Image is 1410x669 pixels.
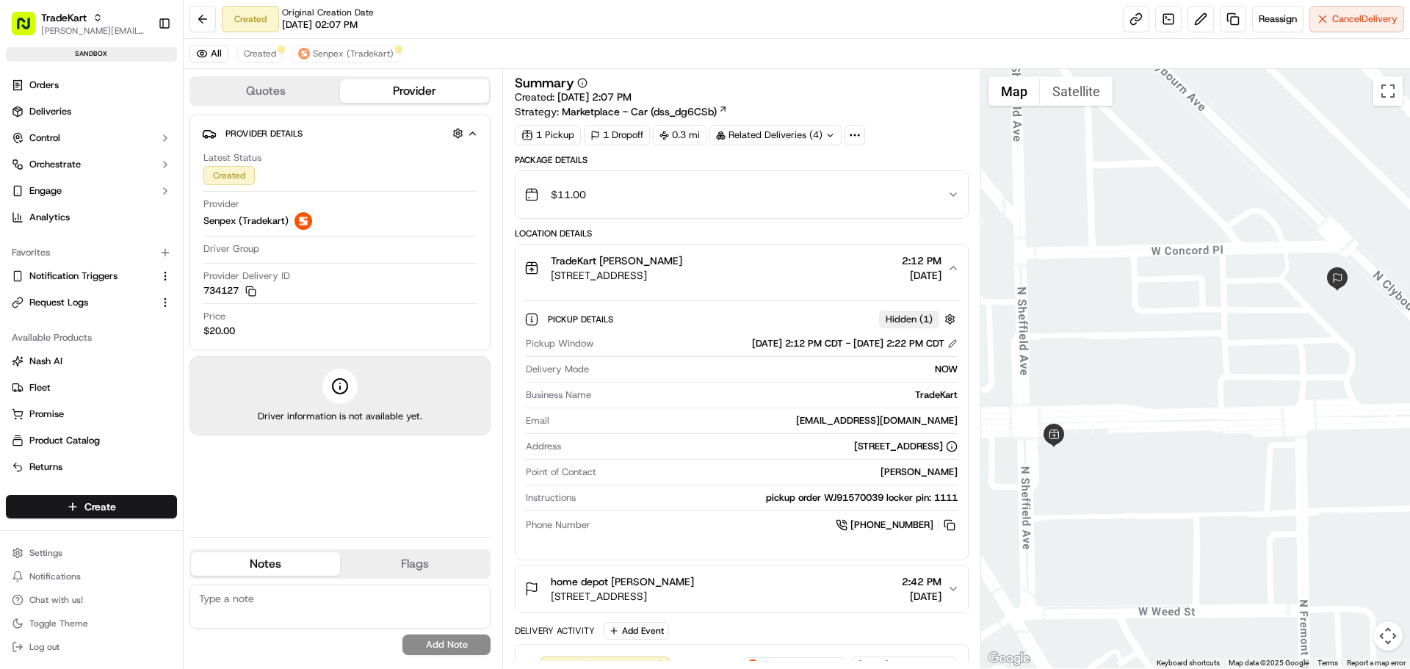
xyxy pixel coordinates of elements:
[1373,76,1403,106] button: Toggle fullscreen view
[515,625,595,637] div: Delivery Activity
[6,291,177,314] button: Request Logs
[12,408,171,421] a: Promise
[602,466,957,479] div: [PERSON_NAME]
[29,594,83,606] span: Chat with us!
[526,518,590,532] span: Phone Number
[854,440,958,453] div: [STREET_ADDRESS]
[41,25,146,37] button: [PERSON_NAME][EMAIL_ADDRESS][DOMAIN_NAME]
[526,440,561,453] span: Address
[340,552,489,576] button: Flags
[122,267,127,279] span: •
[29,641,59,653] span: Log out
[29,105,71,118] span: Deliveries
[130,267,160,279] span: [DATE]
[130,228,160,239] span: [DATE]
[31,140,57,167] img: 1755196953914-cd9d9cba-b7f7-46ee-b6f5-75ff69acacf5
[886,313,933,326] span: Hidden ( 1 )
[526,337,593,350] span: Pickup Window
[551,253,682,268] span: TradeKart [PERSON_NAME]
[985,649,1033,668] a: Open this area in Google Maps (opens a new window)
[902,589,941,604] span: [DATE]
[15,191,98,203] div: Past conversations
[6,590,177,610] button: Chat with us!
[850,518,933,532] span: [PHONE_NUMBER]
[902,574,941,589] span: 2:42 PM
[557,90,632,104] span: [DATE] 2:07 PM
[29,460,62,474] span: Returns
[12,270,153,283] a: Notification Triggers
[15,15,44,44] img: Nash
[340,79,489,103] button: Provider
[988,76,1040,106] button: Show street map
[29,270,117,283] span: Notification Triggers
[15,59,267,82] p: Welcome 👋
[15,330,26,341] div: 📗
[12,460,171,474] a: Returns
[516,292,967,560] div: TradeKart [PERSON_NAME][STREET_ADDRESS]2:12 PM[DATE]
[597,388,957,402] div: TradeKart
[604,622,669,640] button: Add Event
[29,408,64,421] span: Promise
[551,187,586,202] span: $11.00
[202,121,478,145] button: Provider Details
[6,264,177,288] button: Notification Triggers
[582,491,957,505] div: pickup order WJ91570039 locker pin: 1111
[237,45,283,62] button: Created
[1373,621,1403,651] button: Map camera controls
[6,566,177,587] button: Notifications
[584,125,650,145] div: 1 Dropoff
[124,330,136,341] div: 💻
[12,434,171,447] a: Product Catalog
[526,466,596,479] span: Point of Contact
[9,322,118,349] a: 📗Knowledge Base
[6,402,177,426] button: Promise
[836,517,958,533] a: [PHONE_NUMBER]
[551,574,694,589] span: home depot [PERSON_NAME]
[29,618,88,629] span: Toggle Theme
[191,79,340,103] button: Quotes
[29,381,51,394] span: Fleet
[313,48,394,59] span: Senpex (Tradekart)
[515,90,632,104] span: Created:
[516,171,967,218] button: $11.00
[29,328,112,343] span: Knowledge Base
[515,228,968,239] div: Location Details
[1252,6,1304,32] button: Reassign
[203,270,290,283] span: Provider Delivery ID
[298,48,310,59] img: senpex-logo.png
[203,214,289,228] span: Senpex (Tradekart)
[84,499,116,514] span: Create
[203,198,239,211] span: Provider
[516,245,967,292] button: TradeKart [PERSON_NAME][STREET_ADDRESS]2:12 PM[DATE]
[203,284,256,297] button: 734127
[46,228,119,239] span: [PERSON_NAME]
[709,125,842,145] div: Related Deliveries (4)
[282,18,358,32] span: [DATE] 02:07 PM
[1229,659,1309,667] span: Map data ©2025 Google
[258,410,422,423] span: Driver information is not available yet.
[66,155,202,167] div: We're available if you need us!
[752,337,958,350] div: [DATE] 2:12 PM CDT - [DATE] 2:22 PM CDT
[29,131,60,145] span: Control
[12,381,171,394] a: Fleet
[122,228,127,239] span: •
[548,314,616,325] span: Pickup Details
[15,140,41,167] img: 1736555255976-a54dd68f-1ca7-489b-9aae-adbdc363a1c4
[6,73,177,97] a: Orders
[6,326,177,350] div: Available Products
[879,310,959,328] button: Hidden (1)
[1317,659,1338,667] a: Terms (opens in new tab)
[29,571,81,582] span: Notifications
[902,268,941,283] span: [DATE]
[29,184,62,198] span: Engage
[551,589,694,604] span: [STREET_ADDRESS]
[6,6,152,41] button: TradeKart[PERSON_NAME][EMAIL_ADDRESS][DOMAIN_NAME]
[294,212,312,230] img: senpex-logo.png
[516,565,967,612] button: home depot [PERSON_NAME][STREET_ADDRESS]2:42 PM[DATE]
[6,495,177,518] button: Create
[595,363,957,376] div: NOW
[6,206,177,229] a: Analytics
[203,325,235,338] span: $20.00
[555,414,957,427] div: [EMAIL_ADDRESS][DOMAIN_NAME]
[6,613,177,634] button: Toggle Theme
